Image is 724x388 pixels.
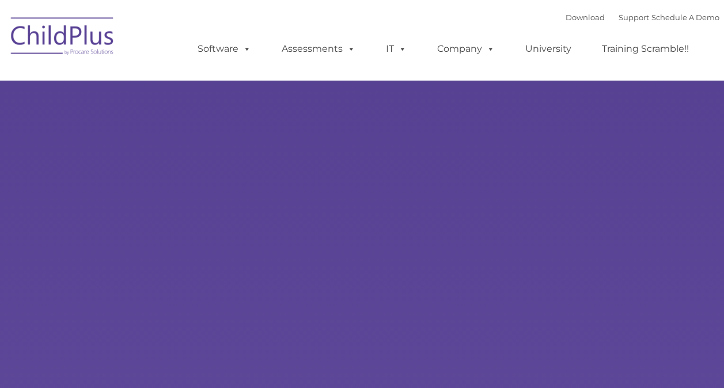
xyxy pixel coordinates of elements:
a: Download [566,13,605,22]
a: Training Scramble!! [590,37,700,60]
a: Company [426,37,506,60]
font: | [566,13,719,22]
a: Software [186,37,263,60]
a: University [514,37,583,60]
a: Schedule A Demo [651,13,719,22]
img: ChildPlus by Procare Solutions [5,9,120,67]
a: Support [619,13,649,22]
a: Assessments [270,37,367,60]
a: IT [374,37,418,60]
